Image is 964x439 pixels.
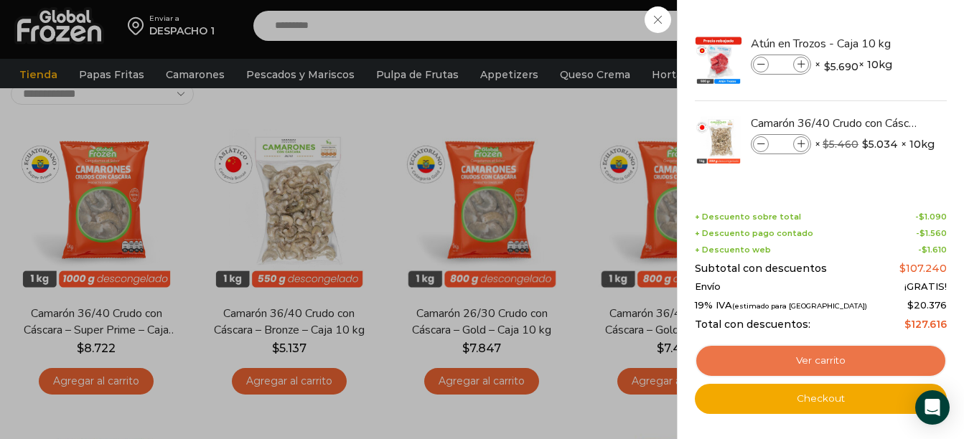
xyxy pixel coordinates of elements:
bdi: 1.090 [919,212,947,222]
span: Envío [695,281,721,293]
a: Checkout [695,384,947,414]
span: 20.376 [907,299,947,311]
span: ¡GRATIS! [904,281,947,293]
a: Ver carrito [695,344,947,377]
span: - [916,229,947,238]
bdi: 1.610 [922,245,947,255]
span: - [915,212,947,222]
span: $ [899,262,906,275]
span: $ [907,299,914,311]
bdi: 5.034 [862,137,898,151]
span: + Descuento web [695,245,771,255]
span: $ [922,245,927,255]
a: Camarón 36/40 Crudo con Cáscara - Bronze - Caja 10 kg [751,115,922,131]
input: Product quantity [770,57,792,72]
span: 19% IVA [695,300,867,311]
span: $ [919,228,925,238]
span: Subtotal con descuentos [695,263,827,275]
small: (estimado para [GEOGRAPHIC_DATA]) [732,302,867,310]
bdi: 5.460 [823,138,858,151]
span: × × 10kg [815,55,892,75]
span: $ [823,138,829,151]
a: Atún en Trozos - Caja 10 kg [751,36,922,52]
span: $ [862,137,869,151]
div: Open Intercom Messenger [915,390,950,425]
bdi: 127.616 [904,318,947,331]
span: $ [824,60,830,74]
bdi: 1.560 [919,228,947,238]
span: + Descuento sobre total [695,212,801,222]
span: $ [919,212,925,222]
span: + Descuento pago contado [695,229,813,238]
span: Total con descuentos: [695,318,810,331]
bdi: 107.240 [899,262,947,275]
bdi: 5.690 [824,60,858,74]
span: - [918,245,947,255]
span: $ [904,318,911,331]
span: × × 10kg [815,134,935,154]
input: Product quantity [770,136,792,152]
